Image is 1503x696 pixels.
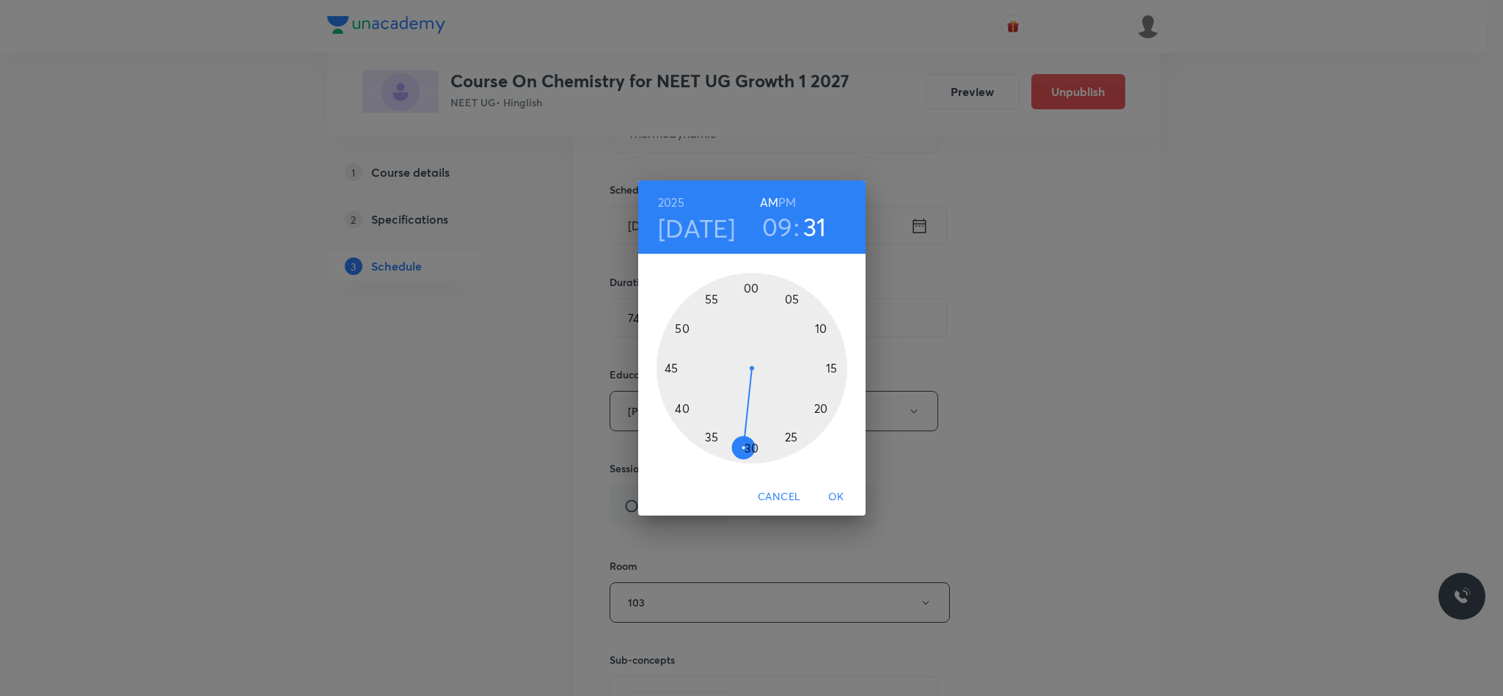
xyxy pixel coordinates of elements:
[819,488,854,506] span: OK
[658,213,736,243] button: [DATE]
[752,483,806,510] button: Cancel
[762,211,793,242] button: 09
[813,483,860,510] button: OK
[794,211,800,242] h3: :
[758,488,800,506] span: Cancel
[803,211,827,242] button: 31
[778,192,796,213] button: PM
[760,192,778,213] button: AM
[658,192,684,213] button: 2025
